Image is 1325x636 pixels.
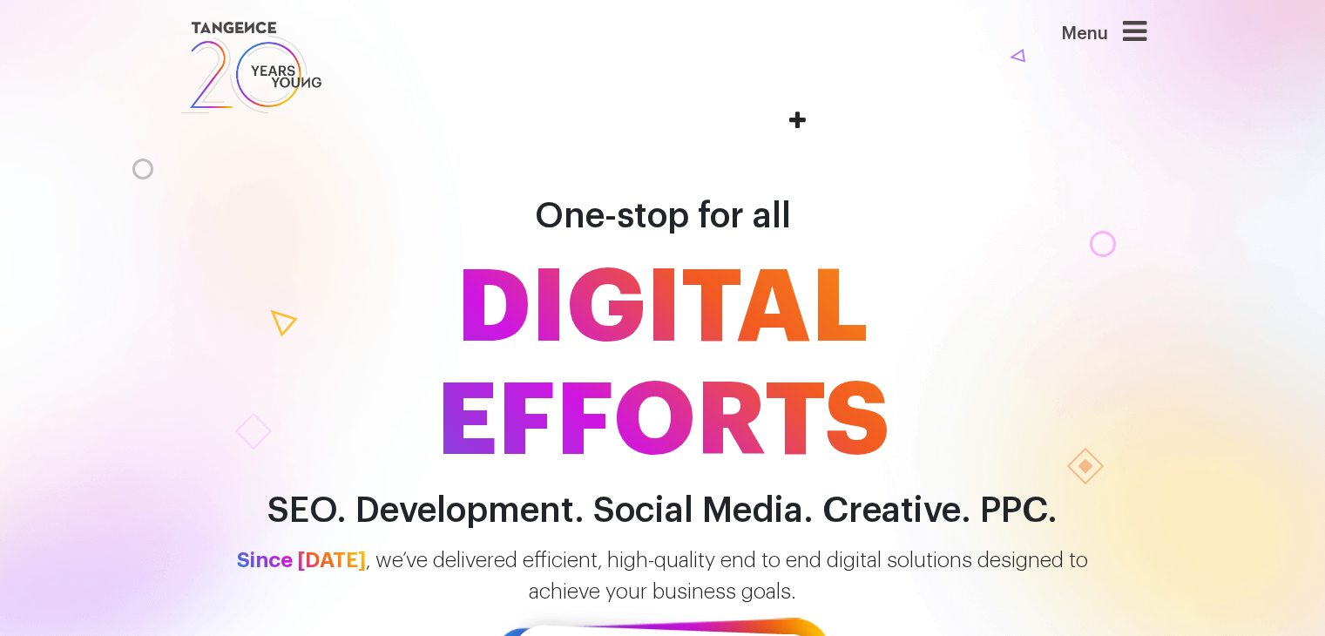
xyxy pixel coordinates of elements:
[166,491,1159,531] h2: SEO. Development. Social Media. Creative. PPC.
[166,252,1159,478] span: DIGITAL EFFORTS
[237,550,366,571] span: Since [DATE]
[179,17,324,118] img: logo SVG
[166,545,1159,607] p: , we’ve delivered efficient, high-quality end to end digital solutions designed to achieve your b...
[535,199,791,233] span: One-stop for all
